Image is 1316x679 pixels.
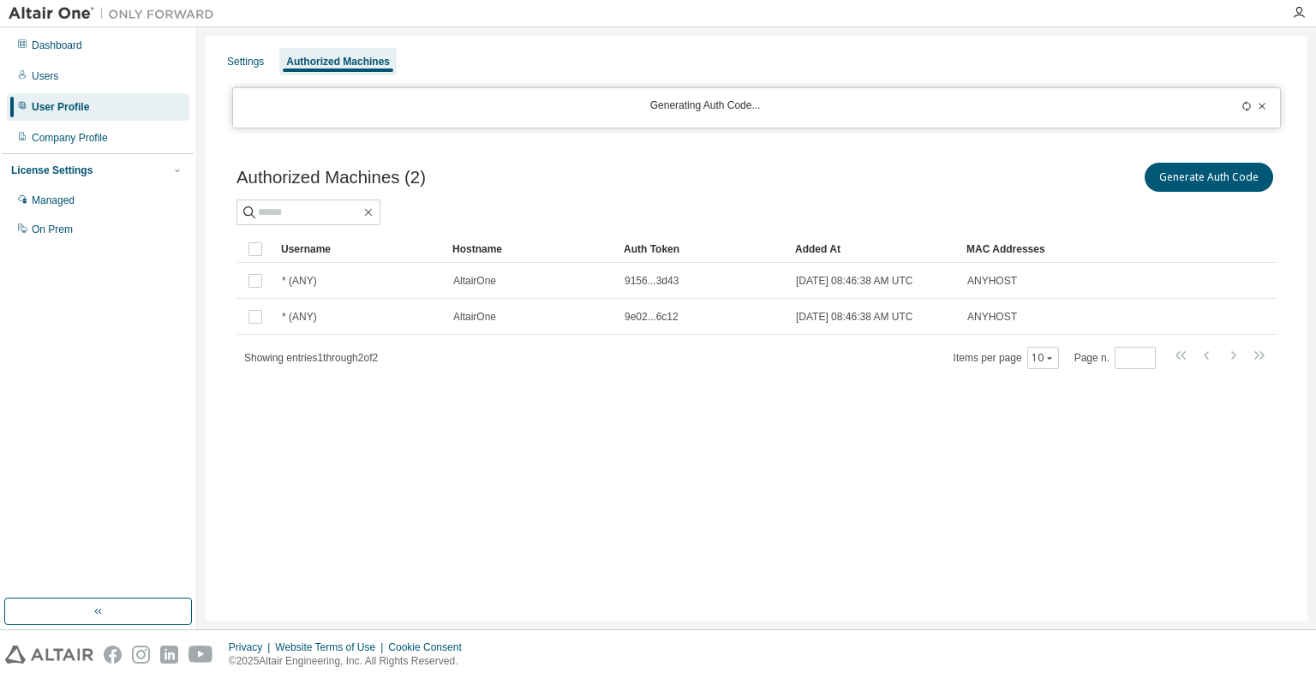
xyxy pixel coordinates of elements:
img: Altair One [9,5,223,22]
img: facebook.svg [104,646,122,664]
img: altair_logo.svg [5,646,93,664]
div: Company Profile [32,131,108,145]
button: 10 [1032,351,1055,365]
span: 9e02...6c12 [625,310,679,324]
span: * (ANY) [282,310,317,324]
span: [DATE] 08:46:38 AM UTC [796,274,913,288]
div: Users [32,69,58,83]
span: AltairOne [453,310,496,324]
span: AltairOne [453,274,496,288]
span: Showing entries 1 through 2 of 2 [244,352,378,364]
span: Items per page [954,347,1059,369]
span: * (ANY) [282,274,317,288]
p: © 2025 Altair Engineering, Inc. All Rights Reserved. [229,654,472,669]
div: User Profile [32,100,89,114]
span: ANYHOST [967,274,1017,288]
div: Generating Auth Code... [243,98,1167,117]
button: Generate Auth Code [1145,163,1273,192]
div: Dashboard [32,39,82,52]
div: Cookie Consent [388,640,471,654]
div: Hostname [452,235,610,263]
div: Added At [795,235,953,263]
img: linkedin.svg [160,646,178,664]
div: Managed [32,194,75,207]
img: instagram.svg [132,646,150,664]
div: Settings [227,55,264,68]
span: Authorized Machines (2) [236,168,426,188]
span: ANYHOST [967,310,1017,324]
div: Auth Token [624,235,781,263]
div: Privacy [229,640,275,654]
span: 9156...3d43 [625,274,679,288]
div: Username [281,235,439,263]
div: Authorized Machines [286,55,390,68]
img: youtube.svg [188,646,213,664]
div: On Prem [32,223,73,236]
div: MAC Addresses [966,235,1097,263]
div: License Settings [11,164,93,177]
span: [DATE] 08:46:38 AM UTC [796,310,913,324]
span: Page n. [1074,347,1156,369]
div: Website Terms of Use [275,640,388,654]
